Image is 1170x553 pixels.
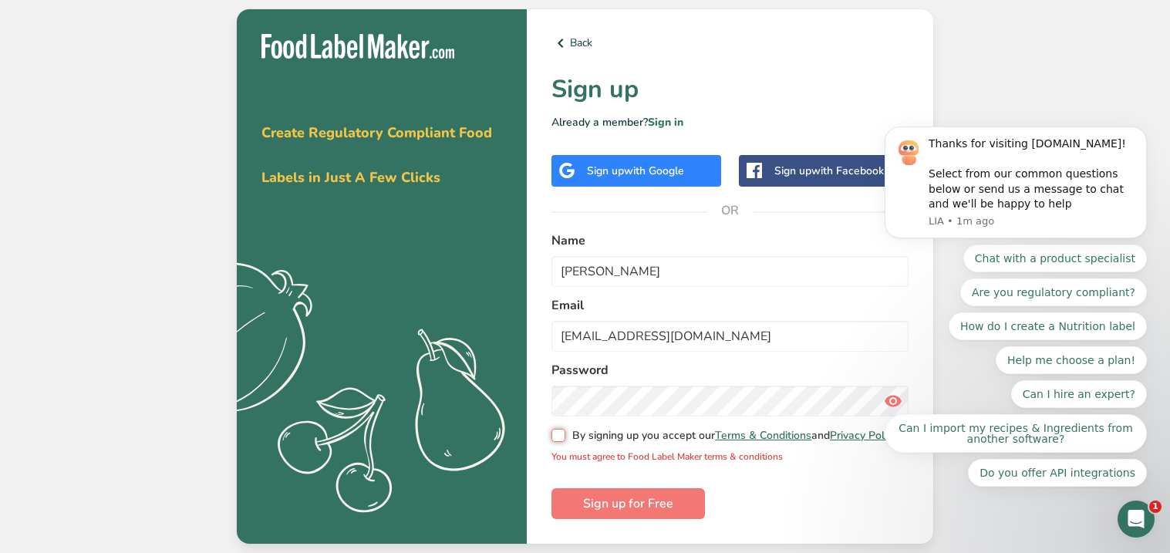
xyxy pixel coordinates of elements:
div: Sign up [587,163,684,179]
img: Food Label Maker [261,34,454,59]
span: OR [707,187,754,234]
label: Email [551,296,909,315]
span: 1 [1149,501,1162,513]
span: By signing up you accept our and [565,429,899,443]
label: Password [551,361,909,379]
div: Sign up [774,163,884,179]
p: You must agree to Food Label Maker terms & conditions [551,450,909,464]
input: John Doe [551,256,909,287]
a: Sign in [648,115,683,130]
span: with Facebook [811,164,884,178]
iframe: Intercom live chat [1118,501,1155,538]
h1: Sign up [551,71,909,108]
a: Back [551,34,909,52]
span: Create Regulatory Compliant Food Labels in Just A Few Clicks [261,123,492,187]
button: Sign up for Free [551,488,705,519]
span: with Google [624,164,684,178]
input: email@example.com [551,321,909,352]
a: Privacy Policy [830,428,898,443]
a: Terms & Conditions [715,428,811,443]
p: Already a member? [551,114,909,130]
label: Name [551,231,909,250]
span: Sign up for Free [583,494,673,513]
